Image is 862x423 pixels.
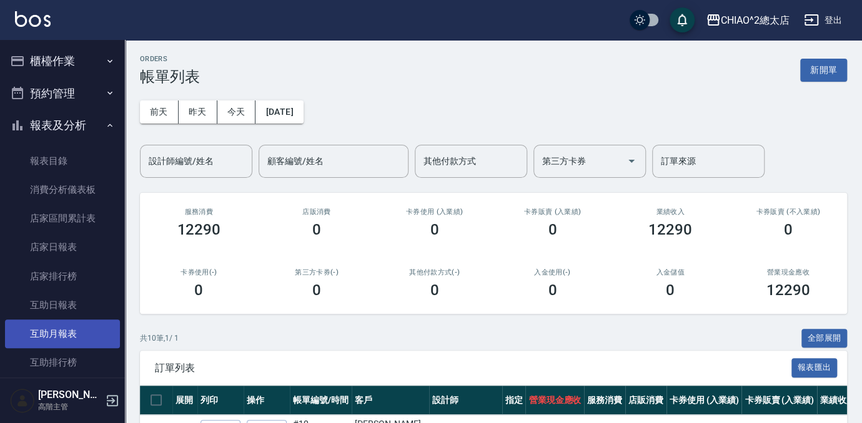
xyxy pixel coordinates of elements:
h2: 店販消費 [273,208,361,216]
th: 列印 [197,386,244,415]
button: [DATE] [255,100,303,124]
a: 報表目錄 [5,147,120,175]
h3: 12290 [177,221,220,238]
a: 互助月報表 [5,319,120,348]
button: Open [622,151,642,171]
h3: 服務消費 [155,208,243,216]
a: 店家日報表 [5,233,120,261]
h2: ORDERS [140,55,200,63]
th: 設計師 [429,386,502,415]
h2: 卡券使用 (入業績) [390,208,478,216]
img: Person [10,388,35,413]
th: 營業現金應收 [525,386,584,415]
button: 登出 [799,9,847,32]
th: 服務消費 [584,386,625,415]
button: 全部展開 [801,329,848,348]
h3: 0 [430,281,439,299]
a: 互助日報表 [5,291,120,319]
h2: 卡券販賣 (入業績) [508,208,597,216]
h2: 營業現金應收 [744,268,832,276]
button: 昨天 [179,100,217,124]
a: 消費分析儀表板 [5,175,120,204]
button: 新開單 [800,59,847,82]
h2: 其他付款方式(-) [390,268,478,276]
p: 高階主管 [38,401,102,412]
th: 展開 [172,386,197,415]
button: 報表匯出 [791,358,838,377]
a: 報表匯出 [791,361,838,373]
button: CHIAO^2總太店 [701,7,795,33]
h3: 0 [312,281,321,299]
th: 業績收入 [817,386,858,415]
button: 櫃檯作業 [5,45,120,77]
button: 預約管理 [5,77,120,110]
th: 卡券販賣 (入業績) [741,386,817,415]
h3: 0 [312,221,321,238]
h3: 0 [784,221,793,238]
a: 互助點數明細 [5,377,120,406]
div: CHIAO^2總太店 [721,12,790,28]
a: 店家排行榜 [5,262,120,291]
h5: [PERSON_NAME] [38,389,102,401]
h3: 0 [548,221,557,238]
h2: 入金儲值 [627,268,715,276]
button: 今天 [217,100,256,124]
img: Logo [15,11,51,27]
h2: 入金使用(-) [508,268,597,276]
a: 新開單 [800,64,847,75]
a: 店家區間累計表 [5,204,120,233]
h3: 0 [430,221,439,238]
a: 互助排行榜 [5,348,120,377]
th: 卡券使用 (入業績) [666,386,742,415]
h3: 12290 [648,221,692,238]
button: 報表及分析 [5,109,120,142]
button: save [670,7,695,32]
p: 共 10 筆, 1 / 1 [140,333,179,344]
h2: 卡券販賣 (不入業績) [744,208,832,216]
th: 店販消費 [625,386,666,415]
th: 帳單編號/時間 [290,386,352,415]
th: 客戶 [352,386,430,415]
th: 指定 [502,386,526,415]
h2: 第三方卡券(-) [273,268,361,276]
h3: 0 [548,281,557,299]
h3: 0 [666,281,675,299]
th: 操作 [244,386,290,415]
h2: 業績收入 [627,208,715,216]
h3: 12290 [766,281,810,299]
button: 前天 [140,100,179,124]
h3: 帳單列表 [140,68,200,85]
span: 訂單列表 [155,362,791,374]
h3: 0 [194,281,203,299]
h2: 卡券使用(-) [155,268,243,276]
